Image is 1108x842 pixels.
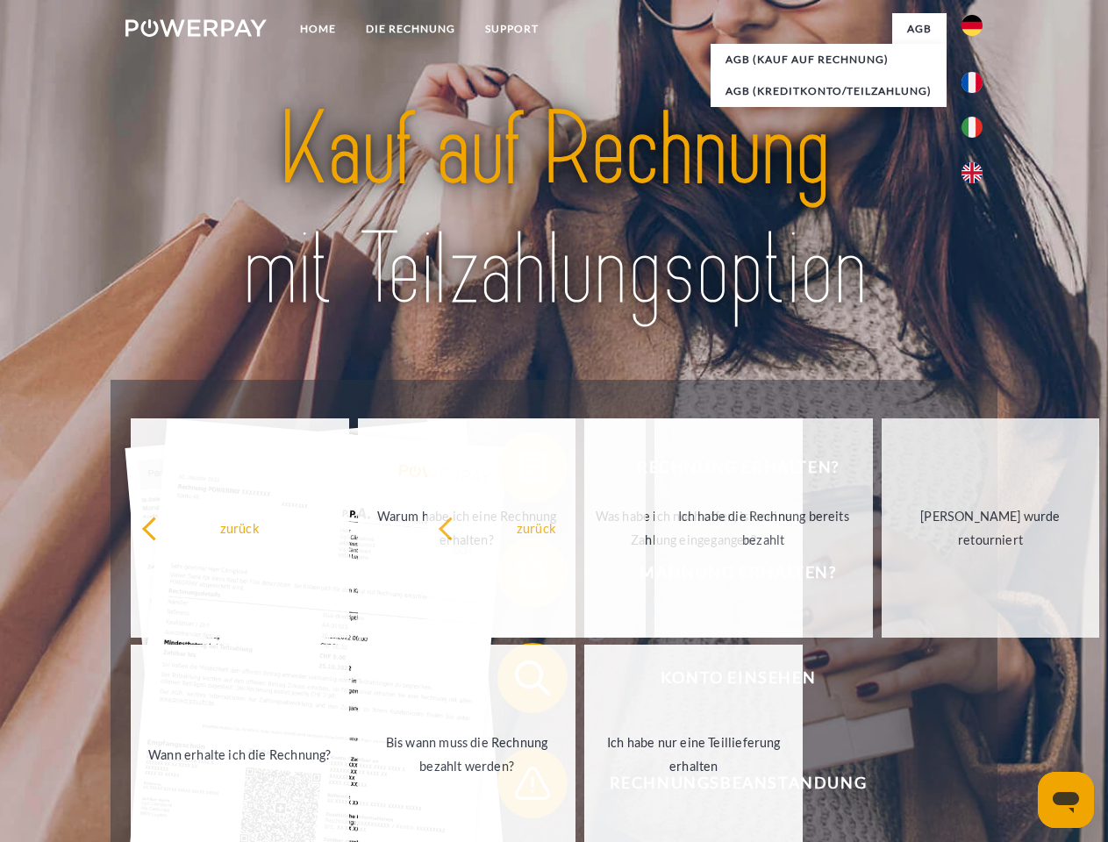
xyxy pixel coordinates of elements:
div: Bis wann muss die Rechnung bezahlt werden? [368,731,566,778]
a: AGB (Kreditkonto/Teilzahlung) [711,75,947,107]
a: SUPPORT [470,13,554,45]
a: Home [285,13,351,45]
a: AGB (Kauf auf Rechnung) [711,44,947,75]
img: title-powerpay_de.svg [168,84,940,336]
div: Wann erhalte ich die Rechnung? [141,742,339,766]
iframe: Schaltfläche zum Öffnen des Messaging-Fensters [1038,772,1094,828]
img: it [961,117,983,138]
div: Ich habe nur eine Teillieferung erhalten [595,731,792,778]
a: agb [892,13,947,45]
img: fr [961,72,983,93]
div: Warum habe ich eine Rechnung erhalten? [368,504,566,552]
div: zurück [438,516,635,539]
img: de [961,15,983,36]
img: logo-powerpay-white.svg [125,19,267,37]
div: Ich habe die Rechnung bereits bezahlt [665,504,862,552]
img: en [961,162,983,183]
div: zurück [141,516,339,539]
div: [PERSON_NAME] wurde retourniert [892,504,1090,552]
a: DIE RECHNUNG [351,13,470,45]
